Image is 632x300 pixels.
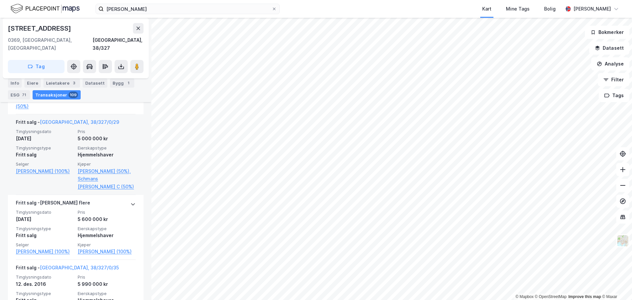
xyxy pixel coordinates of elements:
div: ESG [8,90,30,99]
iframe: Chat Widget [599,268,632,300]
div: Bygg [110,78,134,88]
span: Pris [78,274,136,280]
div: [GEOGRAPHIC_DATA], 38/327 [92,36,144,52]
div: [STREET_ADDRESS] [8,23,72,34]
a: [GEOGRAPHIC_DATA], 38/327/0/29 [40,119,119,125]
span: Eierskapstype [78,291,136,296]
div: 5 600 000 kr [78,215,136,223]
span: Tinglysningstype [16,291,74,296]
a: Schmans [PERSON_NAME] C (50%) [78,175,136,191]
div: Hjemmelshaver [78,151,136,159]
span: Eierskapstype [78,226,136,232]
img: logo.f888ab2527a4732fd821a326f86c7f29.svg [11,3,80,14]
a: [PERSON_NAME] (50%), [78,167,136,175]
div: 1 [125,80,132,86]
div: Hjemmelshaver [78,232,136,239]
div: 3 [71,80,77,86]
span: Kjøper [78,161,136,167]
div: 71 [21,92,27,98]
a: Mapbox [515,294,534,299]
img: Z [617,234,629,247]
span: Pris [78,129,136,134]
button: Datasett [589,41,629,55]
div: [DATE] [16,215,74,223]
div: Mine Tags [506,5,530,13]
span: Selger [16,161,74,167]
div: Fritt salg - [PERSON_NAME] flere [16,199,90,209]
div: Kart [482,5,491,13]
div: Fritt salg - [16,118,119,129]
div: 109 [68,92,78,98]
div: Fritt salg - [16,264,119,274]
span: Eierskapstype [78,145,136,151]
div: Datasett [83,78,107,88]
a: Gallot [PERSON_NAME] (50%) [16,95,74,110]
div: 0369, [GEOGRAPHIC_DATA], [GEOGRAPHIC_DATA] [8,36,92,52]
button: Analyse [591,57,629,70]
span: Tinglysningstype [16,145,74,151]
a: Improve this map [568,294,601,299]
button: Tag [8,60,65,73]
div: [PERSON_NAME] [573,5,611,13]
span: Tinglysningstype [16,226,74,232]
a: OpenStreetMap [535,294,567,299]
div: Leietakere [43,78,80,88]
div: 12. des. 2016 [16,280,74,288]
button: Tags [599,89,629,102]
div: Info [8,78,22,88]
span: Tinglysningsdato [16,129,74,134]
a: [PERSON_NAME] (100%) [78,248,136,256]
div: 5 990 000 kr [78,280,136,288]
a: [PERSON_NAME] (100%) [16,167,74,175]
span: Selger [16,242,74,248]
button: Bokmerker [585,26,629,39]
a: [GEOGRAPHIC_DATA], 38/327/0/35 [40,265,119,270]
a: [PERSON_NAME] (100%) [16,248,74,256]
span: Tinglysningsdato [16,209,74,215]
div: Transaksjoner [33,90,81,99]
div: 5 000 000 kr [78,135,136,143]
span: Kjøper [78,242,136,248]
span: Tinglysningsdato [16,274,74,280]
span: Pris [78,209,136,215]
input: Søk på adresse, matrikkel, gårdeiere, leietakere eller personer [104,4,272,14]
div: Bolig [544,5,556,13]
button: Filter [598,73,629,86]
div: Eiere [24,78,41,88]
div: Fritt salg [16,232,74,239]
div: Fritt salg [16,151,74,159]
div: [DATE] [16,135,74,143]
